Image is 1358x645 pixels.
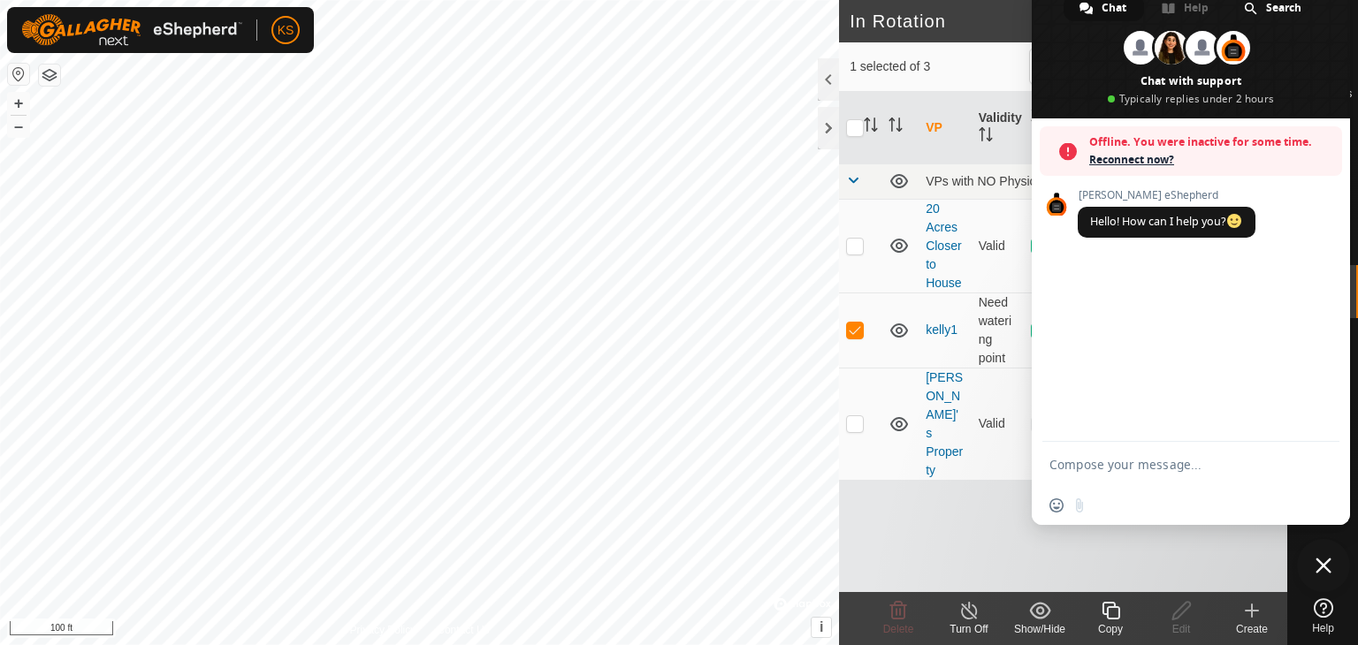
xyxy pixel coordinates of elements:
[1089,151,1333,169] span: Reconnect now?
[883,623,914,635] span: Delete
[864,120,878,134] p-sorticon: Activate to sort
[437,622,489,638] a: Contact Us
[1049,498,1064,512] span: Insert an emoji
[8,93,29,114] button: +
[8,64,29,85] button: Reset Map
[278,21,294,40] span: KS
[919,92,972,164] th: VP
[1090,214,1243,229] span: Hello! How can I help you?
[1146,621,1217,637] div: Edit
[972,368,1025,480] td: Valid
[934,621,1004,637] div: Turn Off
[1217,621,1287,637] div: Create
[8,116,29,137] button: –
[1024,92,1077,164] th: Status
[1049,457,1293,473] textarea: Compose your message...
[39,64,60,86] button: Map Layers
[972,199,1025,292] td: Valid
[1004,621,1075,637] div: Show/Hide
[926,174,1280,188] div: VPs with NO Physical Paddock
[1297,539,1350,592] div: Close chat
[1078,189,1255,201] span: [PERSON_NAME] eShepherd
[979,130,993,144] p-sorticon: Activate to sort
[812,618,831,637] button: i
[1075,621,1146,637] div: Copy
[21,14,242,46] img: Gallagher Logo
[850,57,1028,76] span: 1 selected of 3
[1089,133,1333,151] span: Offline. You were inactive for some time.
[926,322,957,337] a: kelly1
[1312,623,1334,634] span: Help
[350,622,416,638] a: Privacy Policy
[1029,48,1243,85] input: Search (S)
[850,11,1260,32] h2: In Rotation
[889,120,903,134] p-sorticon: Activate to sort
[972,292,1025,368] td: Need watering point
[820,619,823,634] span: i
[972,92,1025,164] th: Validity
[926,370,963,477] a: [PERSON_NAME]'s Property
[926,201,961,290] a: 20 Acres Closer to House
[1288,591,1358,641] a: Help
